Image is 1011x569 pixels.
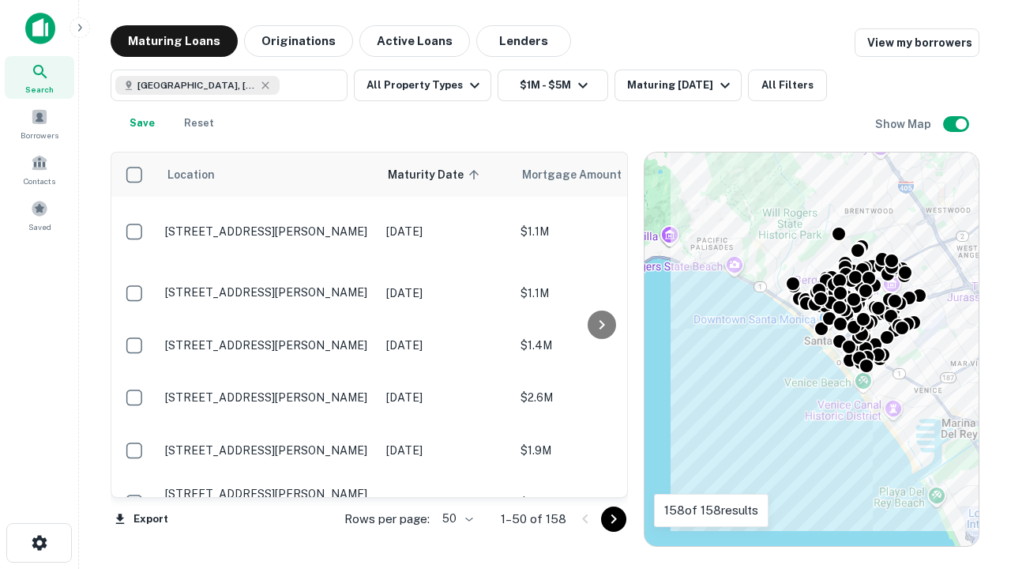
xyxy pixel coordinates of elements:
[359,25,470,57] button: Active Loans
[137,78,256,92] span: [GEOGRAPHIC_DATA], [GEOGRAPHIC_DATA], [GEOGRAPHIC_DATA]
[25,83,54,96] span: Search
[521,494,678,511] p: $3.4M
[521,223,678,240] p: $1.1M
[645,153,979,546] div: 0 0
[386,442,505,459] p: [DATE]
[28,220,51,233] span: Saved
[476,25,571,57] button: Lenders
[157,153,378,197] th: Location
[436,507,475,530] div: 50
[167,165,215,184] span: Location
[5,194,74,236] a: Saved
[378,153,513,197] th: Maturity Date
[165,390,370,405] p: [STREET_ADDRESS][PERSON_NAME]
[386,337,505,354] p: [DATE]
[932,392,1011,468] iframe: Chat Widget
[24,175,55,187] span: Contacts
[614,70,742,101] button: Maturing [DATE]
[5,102,74,145] a: Borrowers
[111,25,238,57] button: Maturing Loans
[117,107,167,139] button: Save your search to get updates of matches that match your search criteria.
[521,389,678,406] p: $2.6M
[521,442,678,459] p: $1.9M
[5,148,74,190] a: Contacts
[521,337,678,354] p: $1.4M
[388,165,484,184] span: Maturity Date
[748,70,827,101] button: All Filters
[501,510,566,529] p: 1–50 of 158
[627,76,735,95] div: Maturing [DATE]
[664,501,758,520] p: 158 of 158 results
[165,443,370,458] p: [STREET_ADDRESS][PERSON_NAME]
[244,25,353,57] button: Originations
[165,487,370,501] p: [STREET_ADDRESS][PERSON_NAME]
[354,70,491,101] button: All Property Types
[165,338,370,352] p: [STREET_ADDRESS][PERSON_NAME]
[386,494,505,511] p: [DATE]
[522,165,642,184] span: Mortgage Amount
[386,284,505,302] p: [DATE]
[165,285,370,300] p: [STREET_ADDRESS][PERSON_NAME]
[386,223,505,240] p: [DATE]
[21,129,58,141] span: Borrowers
[174,107,224,139] button: Reset
[111,507,172,531] button: Export
[855,28,979,57] a: View my borrowers
[521,284,678,302] p: $1.1M
[513,153,686,197] th: Mortgage Amount
[165,224,370,239] p: [STREET_ADDRESS][PERSON_NAME]
[5,56,74,99] a: Search
[498,70,608,101] button: $1M - $5M
[601,507,626,532] button: Go to next page
[875,115,934,133] h6: Show Map
[25,13,55,44] img: capitalize-icon.png
[344,510,430,529] p: Rows per page:
[386,389,505,406] p: [DATE]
